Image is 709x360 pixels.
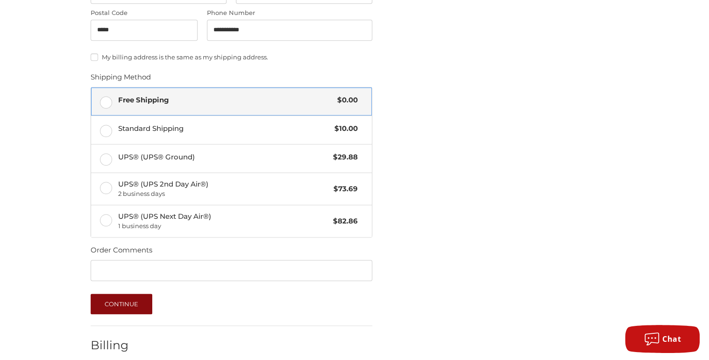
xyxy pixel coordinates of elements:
[118,211,329,231] span: UPS® (UPS Next Day Air®)
[329,216,358,227] span: $82.86
[118,222,329,231] span: 1 business day
[118,95,333,106] span: Free Shipping
[91,338,145,353] h2: Billing
[207,8,372,18] label: Phone Number
[330,123,358,134] span: $10.00
[91,245,152,260] legend: Order Comments
[118,179,329,199] span: UPS® (UPS 2nd Day Air®)
[118,123,330,134] span: Standard Shipping
[118,189,329,199] span: 2 business days
[91,72,151,87] legend: Shipping Method
[329,184,358,194] span: $73.69
[118,152,329,163] span: UPS® (UPS® Ground)
[91,53,372,61] label: My billing address is the same as my shipping address.
[91,294,153,314] button: Continue
[91,8,198,18] label: Postal Code
[329,152,358,163] span: $29.88
[662,334,681,344] span: Chat
[333,95,358,106] span: $0.00
[625,325,700,353] button: Chat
